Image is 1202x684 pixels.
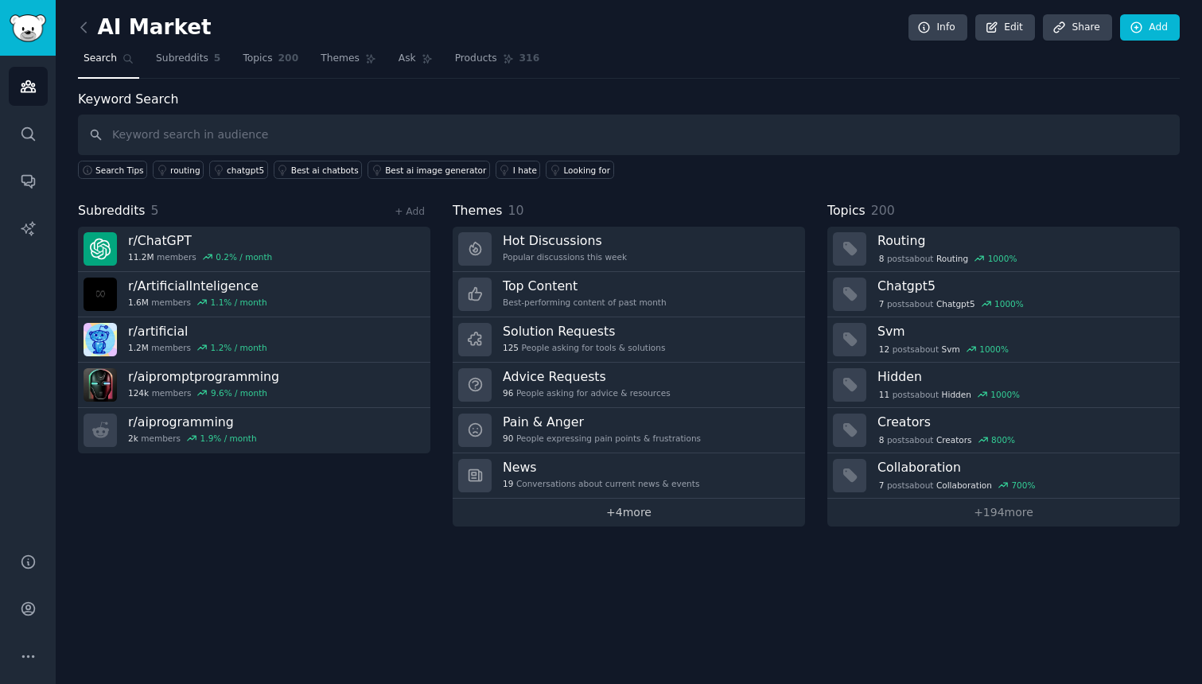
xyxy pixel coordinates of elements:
[991,434,1015,445] div: 800 %
[827,499,1180,527] a: +194more
[979,344,1009,355] div: 1000 %
[128,433,257,444] div: members
[503,478,699,489] div: Conversations about current news & events
[871,203,895,218] span: 200
[453,272,805,317] a: Top ContentBest-performing content of past month
[453,201,503,221] span: Themes
[128,251,272,262] div: members
[879,434,885,445] span: 8
[503,433,701,444] div: People expressing pain points & frustrations
[827,201,866,221] span: Topics
[214,52,221,66] span: 5
[84,232,117,266] img: ChatGPT
[942,344,960,355] span: Svm
[877,278,1169,294] h3: Chatgpt5
[988,253,1017,264] div: 1000 %
[128,297,149,308] span: 1.6M
[78,46,139,79] a: Search
[936,253,968,264] span: Routing
[877,387,1021,402] div: post s about
[128,251,154,262] span: 11.2M
[78,272,430,317] a: r/ArtificialInteligence1.6Mmembers1.1% / month
[453,227,805,272] a: Hot DiscussionsPopular discussions this week
[877,342,1010,356] div: post s about
[128,387,279,398] div: members
[877,368,1169,385] h3: Hidden
[936,480,992,491] span: Collaboration
[10,14,46,42] img: GummySearch logo
[78,161,147,179] button: Search Tips
[503,342,665,353] div: People asking for tools & solutions
[503,342,519,353] span: 125
[395,206,425,217] a: + Add
[321,52,360,66] span: Themes
[200,433,257,444] div: 1.9 % / month
[990,389,1020,400] div: 1000 %
[503,387,671,398] div: People asking for advice & resources
[95,165,144,176] span: Search Tips
[942,389,971,400] span: Hidden
[508,203,524,218] span: 10
[455,52,497,66] span: Products
[78,115,1180,155] input: Keyword search in audience
[243,52,272,66] span: Topics
[503,297,667,308] div: Best-performing content of past month
[78,91,178,107] label: Keyword Search
[877,297,1025,311] div: post s about
[503,433,513,444] span: 90
[128,323,267,340] h3: r/ artificial
[908,14,967,41] a: Info
[393,46,438,79] a: Ask
[877,433,1017,447] div: post s about
[1043,14,1111,41] a: Share
[503,323,665,340] h3: Solution Requests
[879,480,885,491] span: 7
[78,363,430,408] a: r/aipromptprogramming124kmembers9.6% / month
[877,251,1018,266] div: post s about
[994,298,1024,309] div: 1000 %
[278,52,299,66] span: 200
[237,46,304,79] a: Topics200
[78,15,212,41] h2: AI Market
[827,408,1180,453] a: Creators8postsaboutCreators800%
[453,453,805,499] a: News19Conversations about current news & events
[315,46,382,79] a: Themes
[368,161,490,179] a: Best ai image generator
[453,317,805,363] a: Solution Requests125People asking for tools & solutions
[153,161,204,179] a: routing
[150,46,226,79] a: Subreddits5
[877,459,1169,476] h3: Collaboration
[128,414,257,430] h3: r/ aiprogramming
[827,317,1180,363] a: Svm12postsaboutSvm1000%
[128,342,149,353] span: 1.2M
[879,344,889,355] span: 12
[78,317,430,363] a: r/artificial1.2Mmembers1.2% / month
[128,297,267,308] div: members
[975,14,1035,41] a: Edit
[503,278,667,294] h3: Top Content
[827,227,1180,272] a: Routing8postsaboutRouting1000%
[84,368,117,402] img: aipromptprogramming
[274,161,362,179] a: Best ai chatbots
[84,52,117,66] span: Search
[151,203,159,218] span: 5
[211,297,267,308] div: 1.1 % / month
[78,227,430,272] a: r/ChatGPT11.2Mmembers0.2% / month
[209,161,268,179] a: chatgpt5
[503,251,627,262] div: Popular discussions this week
[449,46,545,79] a: Products316
[211,387,267,398] div: 9.6 % / month
[453,499,805,527] a: +4more
[78,201,146,221] span: Subreddits
[216,251,272,262] div: 0.2 % / month
[128,278,267,294] h3: r/ ArtificialInteligence
[877,323,1169,340] h3: Svm
[453,363,805,408] a: Advice Requests96People asking for advice & resources
[827,272,1180,317] a: Chatgpt57postsaboutChatgpt51000%
[170,165,200,176] div: routing
[1011,480,1035,491] div: 700 %
[399,52,416,66] span: Ask
[128,368,279,385] h3: r/ aipromptprogramming
[385,165,486,176] div: Best ai image generator
[877,478,1037,492] div: post s about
